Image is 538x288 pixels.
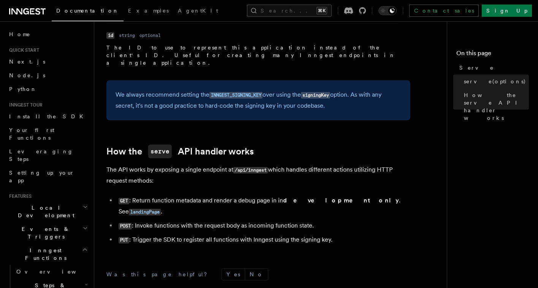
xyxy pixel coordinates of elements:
a: Home [6,27,89,41]
a: How the serve API handler works [461,88,529,125]
a: serve(options) [461,75,529,88]
span: serve(options) [464,78,526,85]
span: Examples [128,8,169,14]
span: Setting up your app [9,170,74,183]
code: INNGEST_SIGNING_KEY [209,92,263,99]
span: Next.js [9,59,45,65]
p: The ID to use to represent this application instead of the client's ID. Useful for creating many ... [106,44,398,67]
code: serve [148,145,172,158]
span: Serve [459,64,494,72]
code: /api/inngest [233,167,268,173]
a: Install the SDK [6,110,89,123]
code: landingPage [129,209,161,215]
kbd: ⌘K [316,7,327,14]
a: Your first Functions [6,123,89,145]
li: : Invoke functions with the request body as incoming function state. [116,220,410,231]
a: Node.js [6,68,89,82]
button: Yes [222,269,245,280]
button: Events & Triggers [6,222,89,243]
span: Overview [16,269,95,275]
code: id [106,32,114,39]
span: Local Development [6,204,83,219]
span: Quick start [6,47,39,53]
a: Python [6,82,89,96]
span: Inngest Functions [6,247,82,262]
button: Inngest Functions [6,243,89,265]
span: Leveraging Steps [9,148,73,162]
a: Serve [456,61,529,75]
a: AgentKit [173,2,223,21]
code: PUT [119,237,129,243]
span: Inngest tour [6,102,43,108]
a: landingPage [129,208,161,215]
a: Overview [13,265,89,278]
span: Your first Functions [9,127,54,141]
p: The API works by exposing a single endpoint at which handles different actions utilizing HTTP req... [106,164,410,186]
button: Local Development [6,201,89,222]
code: signingKey [301,92,330,99]
span: How the serve API handler works [464,91,529,122]
dd: optional [139,32,161,38]
span: Install the SDK [9,113,88,119]
span: Node.js [9,72,45,78]
button: No [245,269,268,280]
a: Setting up your app [6,166,89,187]
a: INNGEST_SIGNING_KEY [209,91,263,98]
code: POST [119,223,132,229]
a: Next.js [6,55,89,68]
span: Home [9,30,30,38]
span: AgentKit [178,8,218,14]
a: Sign Up [482,5,532,17]
strong: development only [283,197,399,204]
button: Search...⌘K [247,5,332,17]
p: We always recommend setting the over using the option. As with any secret, it's not a good practi... [116,89,401,111]
a: How theserveAPI handler works [106,145,254,158]
span: Python [9,86,37,92]
h4: On this page [456,49,529,61]
code: GET [119,198,129,204]
span: Events & Triggers [6,225,83,240]
li: : Return function metadata and render a debug page in in . See . [116,195,410,217]
a: Documentation [52,2,123,21]
a: Examples [123,2,173,21]
span: Documentation [56,8,119,14]
span: Features [6,193,32,199]
a: Contact sales [409,5,479,17]
button: Toggle dark mode [378,6,397,15]
dd: string [119,32,135,38]
li: : Trigger the SDK to register all functions with Inngest using the signing key. [116,234,410,245]
p: Was this page helpful? [106,270,212,278]
a: Leveraging Steps [6,145,89,166]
